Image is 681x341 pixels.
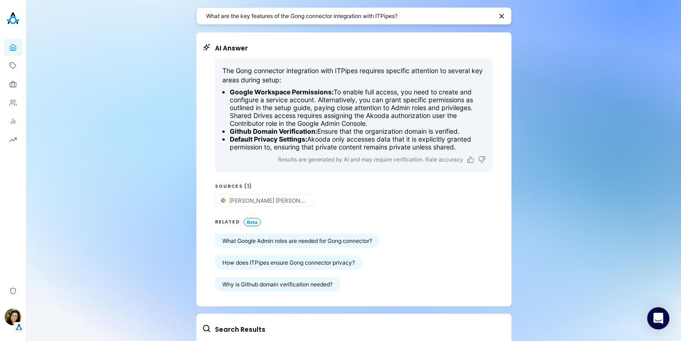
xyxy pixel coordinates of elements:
[230,135,307,143] strong: Default Privacy Settings:
[215,325,493,335] h2: Search Results
[230,135,486,151] li: Akooda only accesses data that it is explicitly granted permission to, ensuring that private cont...
[4,305,22,332] button: Ilana DjemalTenant Logo
[230,88,334,96] strong: Google Workspace Permissions:
[219,196,227,205] img: Slack
[4,9,22,28] img: Akooda Logo
[478,156,486,163] button: Dislike
[215,183,493,190] h3: Sources (1)
[5,309,21,325] img: Ilana Djemal
[206,12,492,20] textarea: What are the key features of the Gong connector integration with ITPipes?
[467,156,474,163] button: Like
[647,307,669,329] div: Open Intercom Messenger
[215,255,362,270] button: How does ITPipes ensure Gong connector privacy?
[229,197,306,204] span: [PERSON_NAME] [PERSON_NAME] [text]
[230,88,486,127] li: To enable full access, you need to create and configure a service account. Alternatively, you can...
[278,155,463,164] p: Results are generated by AI and may require verification. Rate accuracy
[244,218,261,226] span: Beta
[215,194,312,206] button: source-button
[222,66,486,84] p: The Gong connector integration with ITPipes requires specific attention to several key areas duri...
[230,127,486,135] li: Ensure that the organization domain is verified.
[230,127,317,135] strong: Github Domain Verification:
[215,43,493,53] h2: AI Answer
[215,234,379,248] button: What Google Admin roles are needed for Gong connector?
[215,277,340,291] button: Why is Github domain verification needed?
[215,218,240,226] h3: RELATED
[14,322,24,332] img: Tenant Logo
